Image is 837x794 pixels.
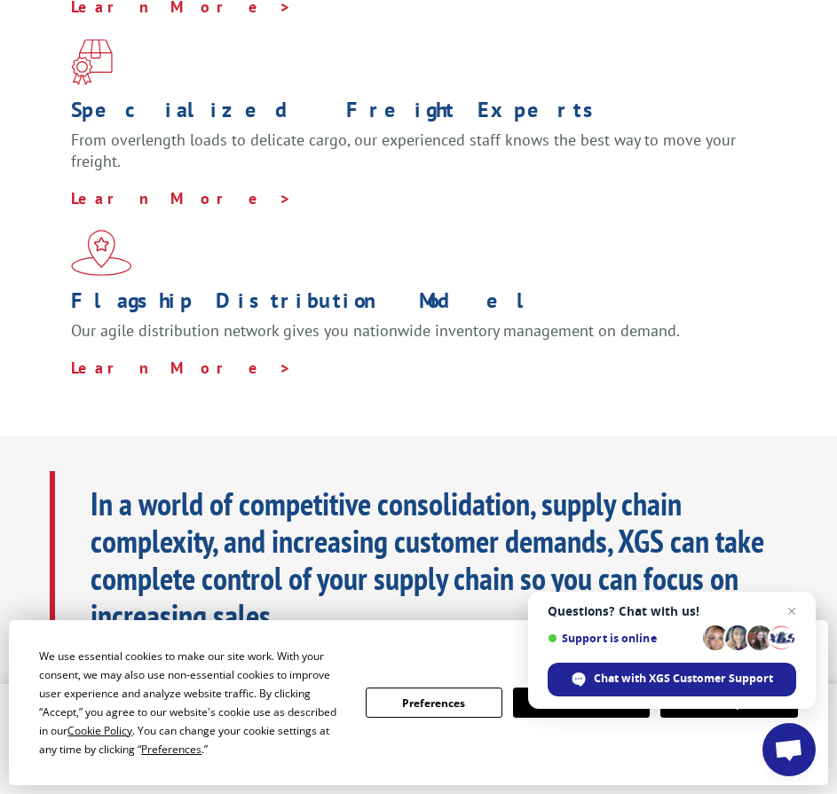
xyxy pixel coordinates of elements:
[39,647,343,759] div: We use essential cookies to make our site work. With your consent, we may also use non-essential ...
[67,723,132,738] span: Cookie Policy
[71,320,680,341] span: Our agile distribution network gives you nationwide inventory management on demand.
[594,671,773,687] span: Chat with XGS Customer Support
[141,742,201,757] span: Preferences
[366,688,502,718] button: Preferences
[91,483,764,636] b: In a world of competitive consolidation, supply chain complexity, and increasing customer demands...
[71,230,132,276] img: xgs-icon-flagship-distribution-model-red
[9,620,828,785] div: Cookie Consent Prompt
[71,188,292,208] a: Learn More >
[781,601,802,622] span: Close chat
[71,99,753,130] h1: Specialized Freight Experts
[548,663,796,696] div: Chat with XGS Customer Support
[513,688,650,718] button: Decline
[71,358,292,378] a: Learn More >
[71,130,753,188] p: From overlength loads to delicate cargo, our experienced staff knows the best way to move your fr...
[71,290,753,320] h1: Flagship Distribution Model
[548,604,796,618] span: Questions? Chat with us!
[762,723,816,776] div: Open chat
[548,632,697,645] span: Support is online
[71,39,113,85] img: xgs-icon-focused-on-flooring-red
